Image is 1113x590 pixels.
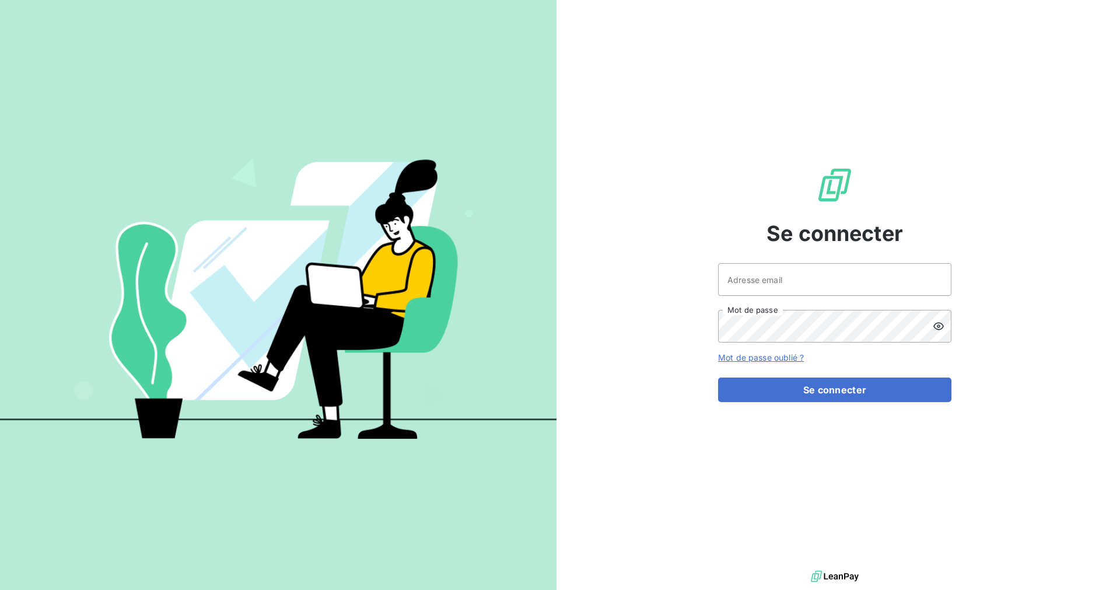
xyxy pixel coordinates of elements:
input: placeholder [718,263,951,296]
span: Se connecter [766,218,903,249]
img: logo [811,568,859,585]
img: Logo LeanPay [816,166,853,204]
a: Mot de passe oublié ? [718,352,804,362]
button: Se connecter [718,378,951,402]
